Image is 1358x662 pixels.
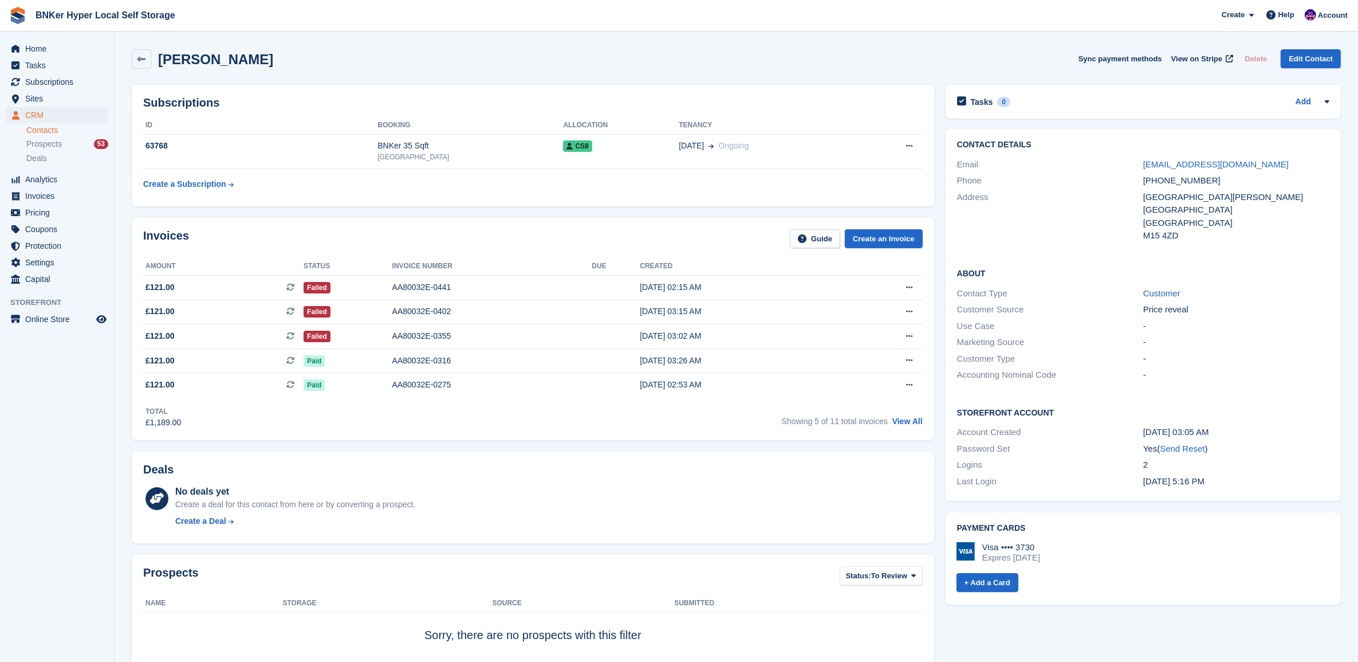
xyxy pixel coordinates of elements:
button: Status: To Review [840,566,923,585]
a: BNKer Hyper Local Self Storage [31,6,180,25]
h2: Prospects [143,566,199,587]
h2: Contact Details [957,140,1329,150]
div: Password Set [957,442,1143,456]
th: Source [492,594,674,613]
div: M15 4ZD [1143,229,1329,242]
th: Tenancy [679,116,860,135]
span: Ongoing [718,141,749,150]
span: Status: [846,570,871,582]
h2: Storefront Account [957,406,1329,418]
a: menu [6,171,108,187]
span: Online Store [25,311,94,327]
span: Account [1318,10,1348,21]
th: Invoice number [392,257,592,276]
h2: Invoices [143,229,189,248]
a: + Add a Card [956,573,1018,592]
th: ID [143,116,377,135]
span: Capital [25,271,94,287]
div: Marketing Source [957,336,1143,349]
time: 2025-07-19 16:16:36 UTC [1143,476,1205,486]
span: £121.00 [145,281,175,293]
a: menu [6,107,108,123]
div: Customer Source [957,303,1143,316]
span: Settings [25,254,94,271]
th: Created [640,257,843,276]
div: 2 [1143,459,1329,472]
div: [GEOGRAPHIC_DATA][PERSON_NAME] [1143,191,1329,204]
span: £121.00 [145,355,175,367]
a: Send Reset [1160,444,1205,453]
span: Help [1278,9,1294,21]
div: [DATE] 02:15 AM [640,281,843,293]
a: View on Stripe [1167,49,1236,68]
div: Contact Type [957,287,1143,300]
span: View on Stripe [1171,53,1222,65]
div: Create a Subscription [143,178,226,190]
div: - [1143,369,1329,382]
a: Edit Contact [1281,49,1341,68]
div: Total [145,406,181,417]
span: Prospects [26,139,62,150]
button: Delete [1240,49,1272,68]
span: Create [1222,9,1245,21]
a: menu [6,57,108,73]
div: AA80032E-0402 [392,305,592,318]
a: Create a Subscription [143,174,234,195]
a: Preview store [95,312,108,326]
th: Due [592,257,640,276]
a: menu [6,74,108,90]
div: Price reveal [1143,303,1329,316]
div: [GEOGRAPHIC_DATA] [1143,203,1329,217]
span: Sorry, there are no prospects with this filter [424,629,641,641]
div: Use Case [957,320,1143,333]
a: Deals [26,152,108,164]
a: Create an Invoice [845,229,923,248]
a: menu [6,221,108,237]
a: menu [6,188,108,204]
div: Customer Type [957,352,1143,366]
a: menu [6,254,108,271]
span: [DATE] [679,140,704,152]
div: - [1143,336,1329,349]
div: £1,189.00 [145,417,181,429]
button: Sync payment methods [1078,49,1162,68]
span: Paid [304,379,325,391]
a: [EMAIL_ADDRESS][DOMAIN_NAME] [1143,159,1289,169]
div: - [1143,320,1329,333]
span: Sites [25,91,94,107]
h2: Tasks [971,97,993,107]
h2: Subscriptions [143,96,923,109]
span: Home [25,41,94,57]
span: £121.00 [145,330,175,342]
a: Contacts [26,125,108,136]
h2: Payment cards [957,524,1329,533]
span: Showing 5 of 11 total invoices [782,417,888,426]
div: [DATE] 03:02 AM [640,330,843,342]
span: Subscriptions [25,74,94,90]
th: Status [304,257,392,276]
div: AA80032E-0355 [392,330,592,342]
a: Customer [1143,288,1180,298]
div: Last Login [957,475,1143,488]
span: To Review [871,570,907,582]
a: menu [6,238,108,254]
th: Submitted [674,594,922,613]
span: CRM [25,107,94,123]
div: [DATE] 03:26 AM [640,355,843,367]
th: Booking [377,116,563,135]
div: Address [957,191,1143,242]
div: Logins [957,459,1143,472]
a: Add [1296,96,1311,109]
div: Create a Deal [175,515,226,527]
div: Visa •••• 3730 [982,542,1040,553]
span: Failed [304,306,330,318]
a: menu [6,91,108,107]
a: menu [6,311,108,327]
img: Visa Logo [956,542,975,561]
a: View All [892,417,923,426]
div: Create a deal for this contact from here or by converting a prospect. [175,499,415,511]
div: Expires [DATE] [982,553,1040,563]
img: David Fricker [1305,9,1316,21]
span: Paid [304,355,325,367]
div: Phone [957,174,1143,187]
